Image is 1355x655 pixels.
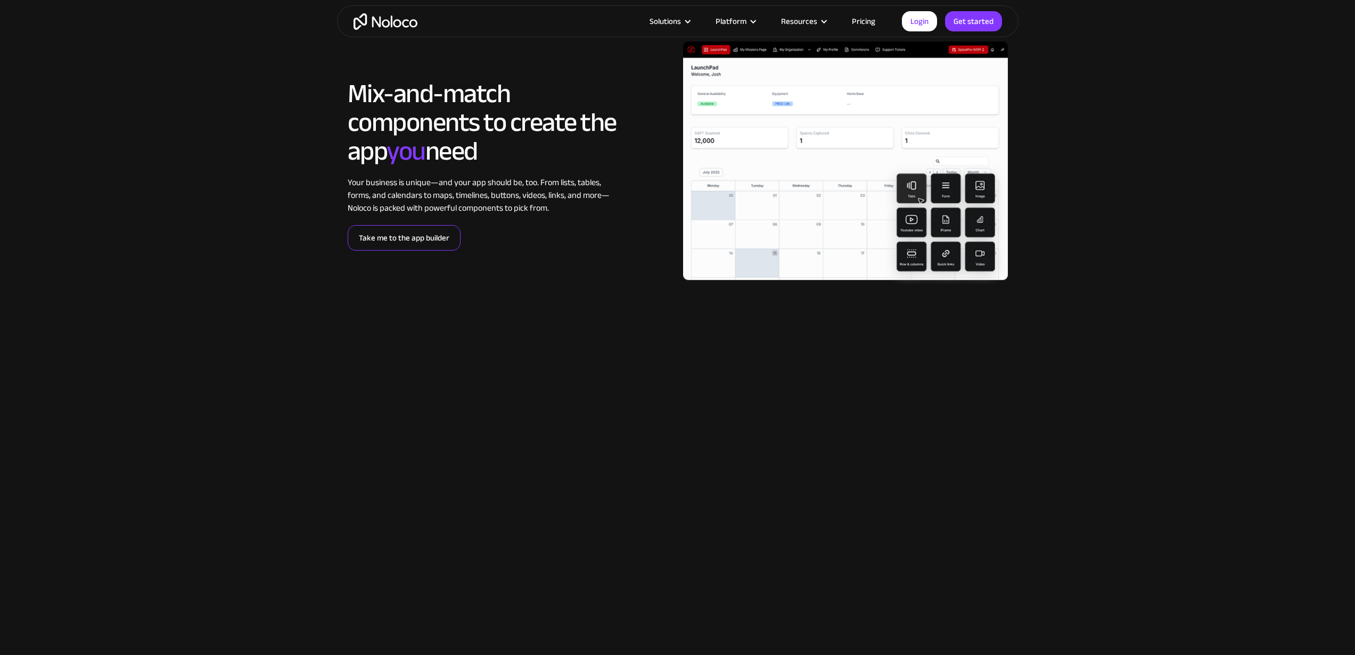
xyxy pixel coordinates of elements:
[902,11,937,31] a: Login
[839,14,889,28] a: Pricing
[716,14,746,28] div: Platform
[650,14,681,28] div: Solutions
[636,14,702,28] div: Solutions
[354,13,417,30] a: home
[387,126,425,176] span: you
[945,11,1002,31] a: Get started
[781,14,817,28] div: Resources
[702,14,768,28] div: Platform
[768,14,839,28] div: Resources
[348,176,617,214] div: Your business is unique—and your app should be, too. From lists, tables, forms, and calendars to ...
[348,79,617,165] h2: Mix-and-match components to create the app need
[348,225,461,251] a: Take me to the app builder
